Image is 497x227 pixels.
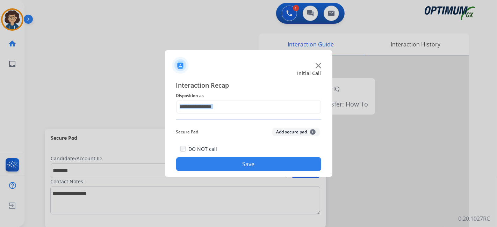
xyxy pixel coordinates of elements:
[272,128,320,136] button: Add secure pad+
[297,70,321,77] span: Initial Call
[188,146,217,153] label: DO NOT call
[176,80,321,91] span: Interaction Recap
[458,214,490,223] p: 0.20.1027RC
[176,128,199,136] span: Secure Pad
[310,129,316,135] span: +
[176,91,321,100] span: Disposition as
[176,157,321,171] button: Save
[172,57,189,74] img: contactIcon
